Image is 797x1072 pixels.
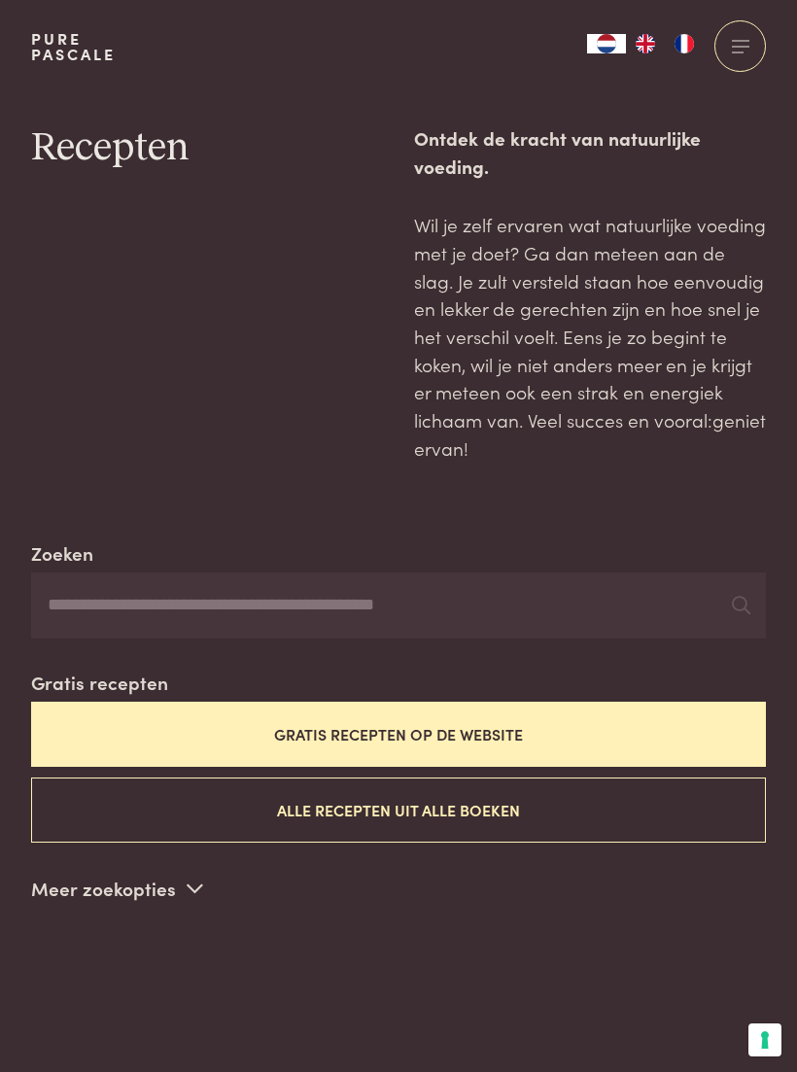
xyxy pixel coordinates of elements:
[626,34,665,53] a: EN
[31,31,116,62] a: PurePascale
[748,1023,781,1056] button: Uw voorkeuren voor toestemming voor trackingtechnologieën
[414,124,701,179] strong: Ontdek de kracht van natuurlijke voeding.
[587,34,626,53] a: NL
[414,211,766,462] p: Wil je zelf ervaren wat natuurlijke voeding met je doet? Ga dan meteen aan de slag. Je zult verst...
[31,778,766,843] button: Alle recepten uit alle boeken
[587,34,626,53] div: Language
[31,702,766,767] button: Gratis recepten op de website
[665,34,704,53] a: FR
[587,34,704,53] aside: Language selected: Nederlands
[31,669,168,697] label: Gratis recepten
[31,539,93,568] label: Zoeken
[31,874,203,903] p: Meer zoekopties
[626,34,704,53] ul: Language list
[31,124,383,173] h1: Recepten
